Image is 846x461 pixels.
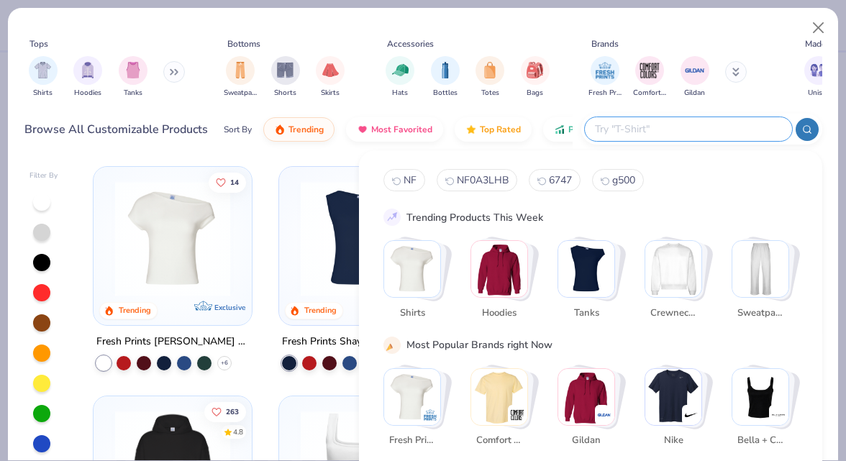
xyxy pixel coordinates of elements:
div: filter for Shorts [271,56,300,99]
button: Most Favorited [346,117,443,142]
span: Shirts [33,88,53,99]
button: Like [209,172,247,192]
button: 67472 [529,169,581,191]
img: most_fav.gif [357,124,368,135]
div: filter for Hoodies [73,56,102,99]
img: Tanks Image [125,62,141,78]
button: filter button [804,56,833,99]
span: NF [404,173,417,187]
img: Comfort Colors Image [639,60,660,81]
span: 14 [231,178,240,186]
img: 5716b33b-ee27-473a-ad8a-9b8687048459 [294,181,423,296]
button: filter button [476,56,504,99]
button: g5003 [592,169,644,191]
img: Crewnecks [645,241,701,297]
button: filter button [119,56,147,99]
div: Browse All Customizable Products [24,121,208,138]
img: Hats Image [392,62,409,78]
img: Bottles Image [437,62,453,78]
div: Brands [591,37,619,50]
img: trend_line.gif [386,211,399,224]
button: filter button [29,56,58,99]
button: NF0 [383,169,425,191]
span: NF0A3LHB [457,173,509,187]
span: Top Rated [480,124,521,135]
div: Accessories [387,37,434,50]
div: Fresh Prints Shay Off the Shoulder Tank [282,333,435,351]
span: Unisex [808,88,829,99]
span: 263 [227,408,240,415]
img: Fresh Prints Image [594,60,616,81]
button: filter button [588,56,622,99]
button: Stack Card Button Fresh Prints [383,368,450,454]
button: Stack Card Button Nike [645,368,711,454]
span: Shirts [388,306,435,321]
span: Comfort Colors [476,434,522,448]
img: Sweatpants Image [232,62,248,78]
img: Bella + Canvas [771,408,786,422]
div: filter for Gildan [681,56,709,99]
span: Tanks [124,88,142,99]
img: Bags Image [527,62,542,78]
img: Nike [684,408,699,422]
div: filter for Tanks [119,56,147,99]
span: 6747 [549,173,572,187]
img: Hoodies [471,241,527,297]
span: Bella + Canvas [737,434,783,448]
input: Try "T-Shirt" [593,121,782,137]
button: Price [543,117,600,142]
div: Made For [805,37,841,50]
span: g500 [612,173,635,187]
div: filter for Comfort Colors [633,56,666,99]
span: Totes [481,88,499,99]
img: trending.gif [274,124,286,135]
button: Stack Card Button Comfort Colors [470,368,537,454]
button: Stack Card Button Sweatpants [732,240,798,326]
button: filter button [73,56,102,99]
div: filter for Bags [521,56,550,99]
img: Unisex Image [810,62,827,78]
button: Close [805,14,832,42]
img: Comfort Colors [510,408,524,422]
span: Hoodies [74,88,101,99]
span: Fresh Prints [588,88,622,99]
div: Fresh Prints [PERSON_NAME] Off the Shoulder Top [96,333,249,351]
span: Bottles [433,88,458,99]
button: filter button [633,56,666,99]
div: filter for Sweatpants [224,56,257,99]
span: Hoodies [476,306,522,321]
span: Gildan [684,88,705,99]
button: Stack Card Button Crewnecks [645,240,711,326]
span: Tanks [563,306,609,321]
button: filter button [316,56,345,99]
span: Price [568,124,589,135]
div: Tops [29,37,48,50]
div: filter for Fresh Prints [588,56,622,99]
div: Bottoms [227,37,260,50]
span: Sweatpants [224,88,257,99]
img: Shorts Image [277,62,294,78]
img: Fresh Prints [423,408,437,422]
div: Sort By [224,123,252,136]
img: Fresh Prints [384,369,440,425]
img: Gildan [597,408,611,422]
span: Crewnecks [650,306,696,321]
div: filter for Totes [476,56,504,99]
div: filter for Bottles [431,56,460,99]
img: Tanks [558,241,614,297]
span: Gildan [563,434,609,448]
button: Like [205,401,247,421]
div: filter for Skirts [316,56,345,99]
img: a1c94bf0-cbc2-4c5c-96ec-cab3b8502a7f [108,181,237,296]
span: Fresh Prints [388,434,435,448]
span: Skirts [321,88,340,99]
button: Stack Card Button Bella + Canvas [732,368,798,454]
span: Hats [392,88,408,99]
img: TopRated.gif [465,124,477,135]
span: Comfort Colors [633,88,666,99]
div: Filter By [29,170,58,181]
span: Most Favorited [371,124,432,135]
div: filter for Unisex [804,56,833,99]
button: Stack Card Button Tanks [558,240,624,326]
button: filter button [271,56,300,99]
